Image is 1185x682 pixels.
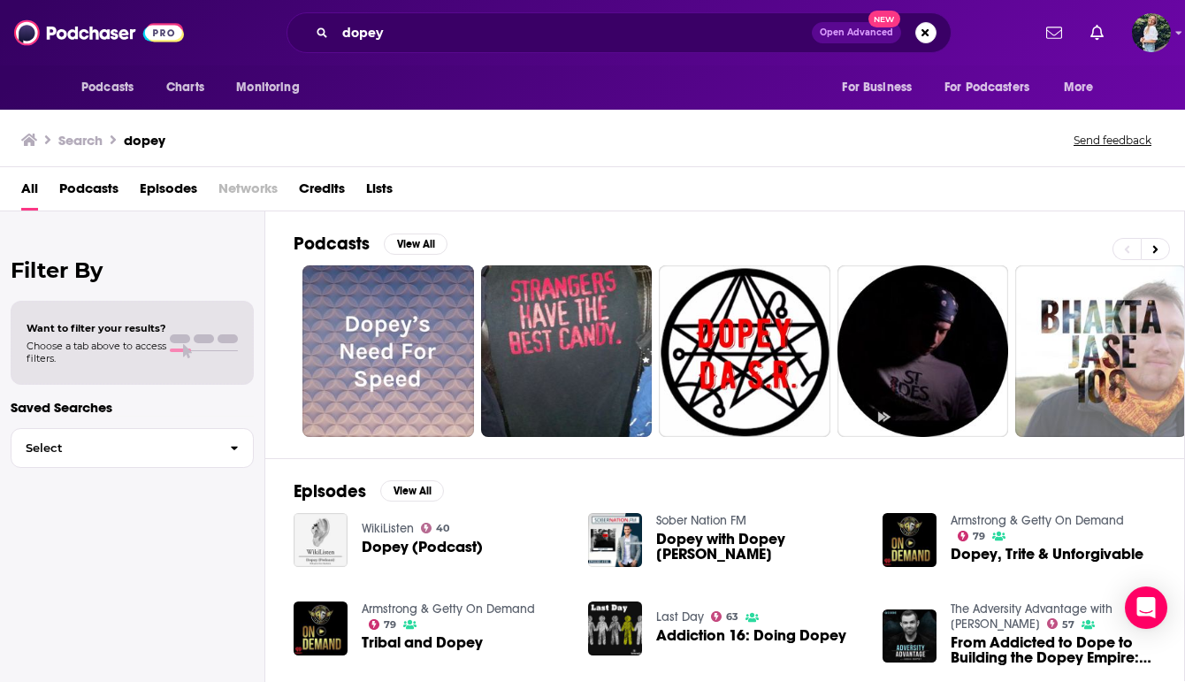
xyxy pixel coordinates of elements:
span: Monitoring [236,75,299,100]
button: open menu [829,71,934,104]
a: 40 [421,523,450,533]
a: Last Day [656,609,704,625]
span: 40 [436,525,449,533]
button: Send feedback [1068,133,1157,148]
span: Select [11,442,216,454]
span: Charts [166,75,204,100]
a: Tribal and Dopey [362,635,483,650]
a: From Addicted to Dope to Building the Dopey Empire: The Untold Story of Dave Manheim and the Dope... [951,635,1156,665]
button: Open AdvancedNew [812,22,901,43]
h3: Search [58,132,103,149]
img: From Addicted to Dope to Building the Dopey Empire: The Untold Story of Dave Manheim and the Dope... [883,609,937,663]
img: Tribal and Dopey [294,602,348,655]
button: Select [11,428,254,468]
h3: dopey [124,132,165,149]
span: Networks [218,174,278,211]
a: Sober Nation FM [656,513,746,528]
h2: Filter By [11,257,254,283]
a: 63 [711,611,739,622]
button: open menu [69,71,157,104]
a: Addiction 16: Doing Dopey [656,628,846,643]
a: WikiListen [362,521,414,536]
span: Podcasts [81,75,134,100]
span: Want to filter your results? [27,322,166,334]
a: 79 [369,619,397,630]
a: 79 [958,531,986,541]
a: Armstrong & Getty On Demand [362,602,535,617]
button: open menu [933,71,1055,104]
button: Show profile menu [1132,13,1171,52]
img: Addiction 16: Doing Dopey [588,602,642,655]
span: 79 [973,533,985,540]
span: Open Advanced [820,28,893,37]
span: For Podcasters [944,75,1029,100]
button: View All [384,234,447,255]
h2: Episodes [294,480,366,502]
a: 57 [1047,618,1075,629]
a: The Adversity Advantage with Doug Bopst [951,602,1112,632]
span: From Addicted to Dope to Building the Dopey Empire: The Untold Story of [PERSON_NAME] and the Dop... [951,635,1156,665]
a: Armstrong & Getty On Demand [951,513,1124,528]
a: Podcasts [59,174,119,211]
a: Dopey (Podcast) [362,540,483,555]
a: Show notifications dropdown [1039,18,1069,48]
input: Search podcasts, credits, & more... [335,19,812,47]
span: Choose a tab above to access filters. [27,340,166,364]
a: Show notifications dropdown [1083,18,1111,48]
a: EpisodesView All [294,480,444,502]
a: All [21,174,38,211]
a: Lists [366,174,393,211]
span: New [868,11,900,27]
img: User Profile [1132,13,1171,52]
span: 63 [726,613,738,621]
a: Charts [155,71,215,104]
img: Podchaser - Follow, Share and Rate Podcasts [14,16,184,50]
a: Episodes [140,174,197,211]
img: Dopey (Podcast) [294,513,348,567]
span: 57 [1062,621,1074,629]
img: Dopey with Dopey Dave [588,513,642,567]
span: More [1064,75,1094,100]
span: Logged in as ginny24232 [1132,13,1171,52]
a: Dopey, Trite & Unforgivable [951,547,1143,562]
span: Dopey with Dopey [PERSON_NAME] [656,532,861,562]
span: 79 [384,621,396,629]
span: For Business [842,75,912,100]
button: open menu [1051,71,1116,104]
a: Dopey with Dopey Dave [656,532,861,562]
h2: Podcasts [294,233,370,255]
a: PodcastsView All [294,233,447,255]
div: Open Intercom Messenger [1125,586,1167,629]
button: View All [380,480,444,502]
a: Credits [299,174,345,211]
div: Search podcasts, credits, & more... [287,12,952,53]
img: Dopey, Trite & Unforgivable [883,513,937,567]
button: open menu [224,71,322,104]
p: Saved Searches [11,399,254,416]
